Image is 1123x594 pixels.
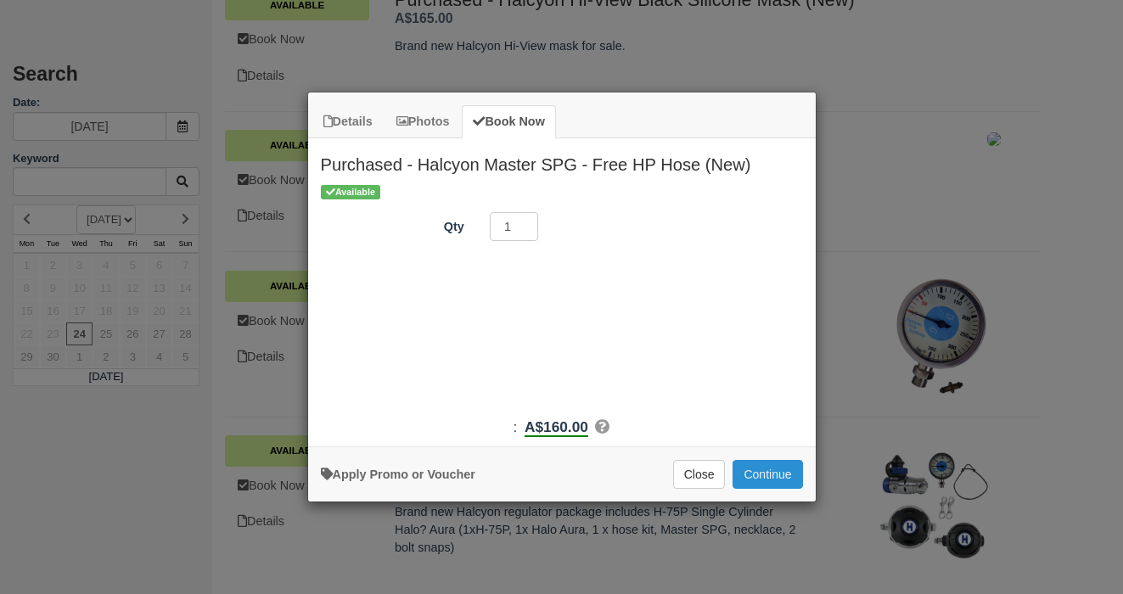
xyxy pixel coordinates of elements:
button: Close [673,460,726,489]
div: Item Modal [308,138,816,438]
a: Photos [385,105,461,138]
a: Book Now [462,105,555,138]
span: Available [321,185,381,199]
a: Apply Voucher [321,468,475,481]
div: : [308,417,816,438]
a: Details [312,105,384,138]
b: A$160.00 [525,418,588,437]
label: Qty [308,212,477,236]
h2: Purchased - Halcyon Master SPG - Free HP Hose (New) [308,138,816,182]
button: Add to Booking [733,460,802,489]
